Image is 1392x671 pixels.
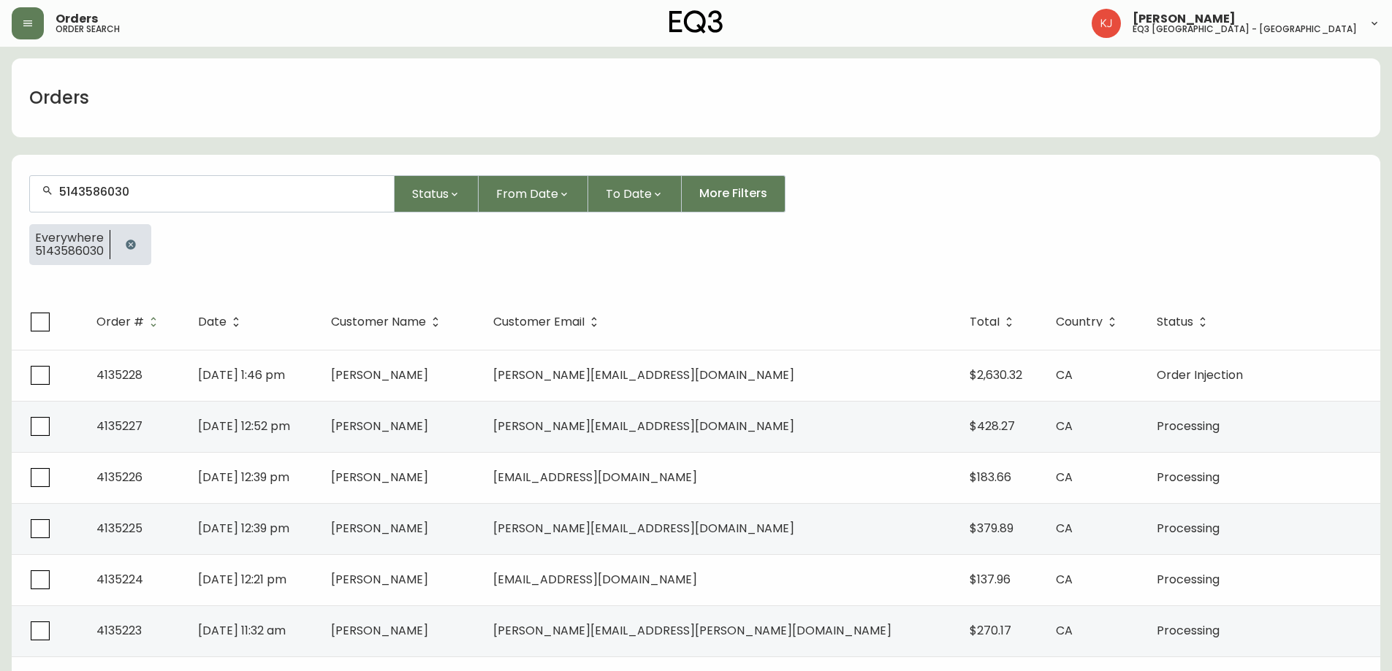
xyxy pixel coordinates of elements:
[1056,622,1073,639] span: CA
[35,245,104,258] span: 5143586030
[1157,571,1220,588] span: Processing
[1157,469,1220,486] span: Processing
[1157,367,1243,383] span: Order Injection
[682,175,786,212] button: More Filters
[493,315,604,329] span: Customer Email
[56,25,120,34] h5: order search
[331,315,445,329] span: Customer Name
[1056,571,1073,588] span: CA
[669,10,723,34] img: logo
[493,571,697,588] span: [EMAIL_ADDRESS][DOMAIN_NAME]
[1157,622,1220,639] span: Processing
[331,367,428,383] span: [PERSON_NAME]
[493,418,794,434] span: [PERSON_NAME][EMAIL_ADDRESS][DOMAIN_NAME]
[970,367,1022,383] span: $2,630.32
[493,367,794,383] span: [PERSON_NAME][EMAIL_ADDRESS][DOMAIN_NAME]
[496,185,558,203] span: From Date
[1056,418,1073,434] span: CA
[1133,25,1357,34] h5: eq3 [GEOGRAPHIC_DATA] - [GEOGRAPHIC_DATA]
[1056,315,1122,329] span: Country
[493,622,891,639] span: [PERSON_NAME][EMAIL_ADDRESS][PERSON_NAME][DOMAIN_NAME]
[970,418,1015,434] span: $428.27
[1056,469,1073,486] span: CA
[970,622,1011,639] span: $270.17
[96,315,163,329] span: Order #
[331,571,428,588] span: [PERSON_NAME]
[1157,318,1193,326] span: Status
[198,318,227,326] span: Date
[331,469,428,486] span: [PERSON_NAME]
[970,520,1013,537] span: $379.89
[479,175,588,212] button: From Date
[59,185,382,199] input: Search
[493,469,697,486] span: [EMAIL_ADDRESS][DOMAIN_NAME]
[412,185,449,203] span: Status
[606,185,652,203] span: To Date
[1056,520,1073,537] span: CA
[970,318,1000,326] span: Total
[96,520,142,537] span: 4135225
[493,318,585,326] span: Customer Email
[198,315,246,329] span: Date
[1056,367,1073,383] span: CA
[970,571,1011,588] span: $137.96
[970,315,1019,329] span: Total
[1056,318,1103,326] span: Country
[395,175,479,212] button: Status
[198,622,286,639] span: [DATE] 11:32 am
[35,231,104,245] span: Everywhere
[96,622,142,639] span: 4135223
[198,367,285,383] span: [DATE] 1:46 pm
[1157,520,1220,537] span: Processing
[198,469,289,486] span: [DATE] 12:39 pm
[331,418,428,434] span: [PERSON_NAME]
[96,469,142,486] span: 4135226
[970,469,1011,486] span: $183.66
[493,520,794,537] span: [PERSON_NAME][EMAIL_ADDRESS][DOMAIN_NAME]
[96,318,144,326] span: Order #
[1092,9,1121,38] img: 24a625d34e264d2520941288c4a55f8e
[96,571,143,588] span: 4135224
[96,367,142,383] span: 4135228
[198,571,286,588] span: [DATE] 12:21 pm
[331,520,428,537] span: [PERSON_NAME]
[56,13,98,25] span: Orders
[699,185,767,202] span: More Filters
[198,520,289,537] span: [DATE] 12:39 pm
[1157,418,1220,434] span: Processing
[96,418,142,434] span: 4135227
[1133,13,1236,25] span: [PERSON_NAME]
[588,175,682,212] button: To Date
[1157,315,1212,329] span: Status
[331,318,426,326] span: Customer Name
[198,418,290,434] span: [DATE] 12:52 pm
[29,85,89,110] h1: Orders
[331,622,428,639] span: [PERSON_NAME]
